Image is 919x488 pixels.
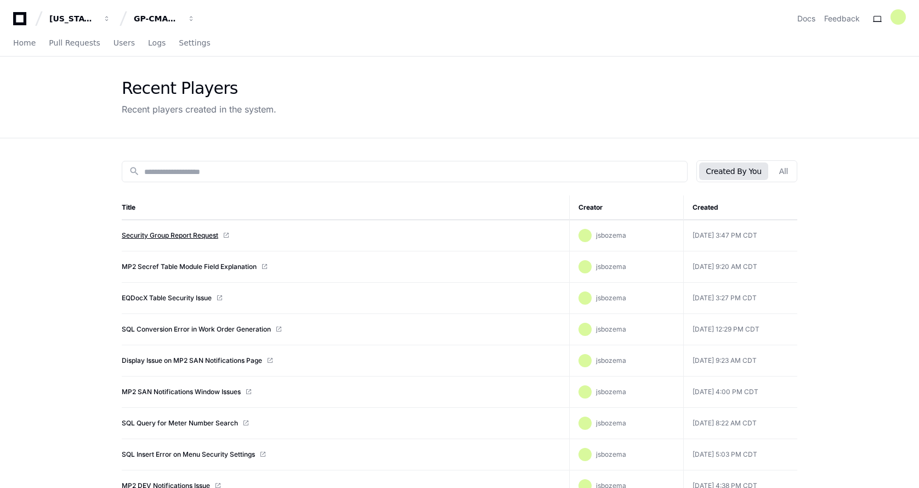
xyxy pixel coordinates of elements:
[797,13,815,24] a: Docs
[824,13,860,24] button: Feedback
[683,195,797,220] th: Created
[596,294,626,302] span: jsbozema
[683,345,797,377] td: [DATE] 9:23 AM CDT
[596,356,626,364] span: jsbozema
[129,166,140,177] mat-icon: search
[683,314,797,345] td: [DATE] 12:29 PM CDT
[49,13,97,24] div: [US_STATE] Pacific
[134,13,181,24] div: GP-CMAG-MP2
[596,388,626,396] span: jsbozema
[13,31,36,56] a: Home
[122,78,276,98] div: Recent Players
[122,388,241,396] a: MP2 SAN Notifications Window Issues
[122,262,257,271] a: MP2 Secref Table Module Field Explanation
[179,40,210,46] span: Settings
[148,31,166,56] a: Logs
[122,231,218,240] a: Security Group Report Request
[122,103,276,116] div: Recent players created in the system.
[179,31,210,56] a: Settings
[148,40,166,46] span: Logs
[45,9,115,29] button: [US_STATE] Pacific
[683,377,797,408] td: [DATE] 4:00 PM CDT
[773,162,795,180] button: All
[683,283,797,314] td: [DATE] 3:27 PM CDT
[129,9,200,29] button: GP-CMAG-MP2
[683,439,797,470] td: [DATE] 5:03 PM CDT
[683,251,797,283] td: [DATE] 9:20 AM CDT
[122,356,262,365] a: Display Issue on MP2 SAN Notifications Page
[683,408,797,439] td: [DATE] 8:22 AM CDT
[122,325,271,334] a: SQL Conversion Error in Work Order Generation
[596,262,626,271] span: jsbozema
[596,419,626,427] span: jsbozema
[596,450,626,458] span: jsbozema
[114,40,135,46] span: Users
[122,419,238,428] a: SQL Query for Meter Number Search
[596,231,626,239] span: jsbozema
[683,220,797,251] td: [DATE] 3:47 PM CDT
[49,31,100,56] a: Pull Requests
[114,31,135,56] a: Users
[13,40,36,46] span: Home
[569,195,683,220] th: Creator
[122,195,569,220] th: Title
[596,325,626,333] span: jsbozema
[122,294,212,302] a: EQDocX Table Security Issue
[122,450,255,459] a: SQL Insert Error on Menu Security Settings
[699,162,768,180] button: Created By You
[49,40,100,46] span: Pull Requests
